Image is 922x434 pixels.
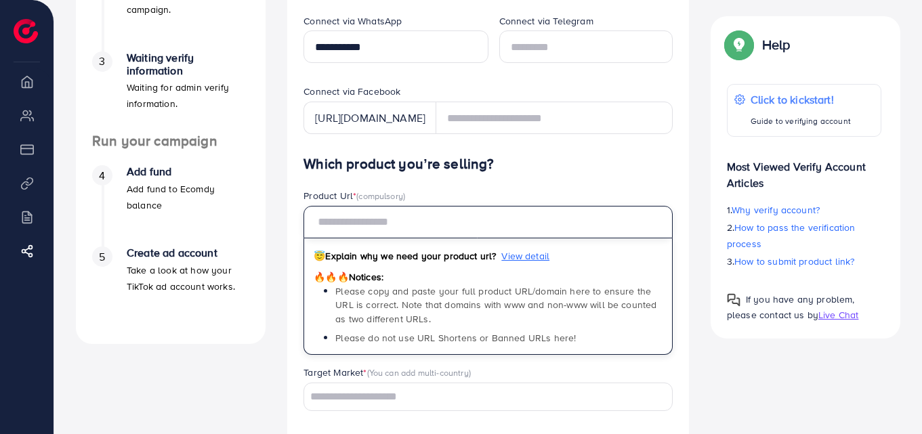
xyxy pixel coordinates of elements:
img: Popup guide [727,32,751,57]
h4: Which product you’re selling? [303,156,673,173]
span: How to submit product link? [734,255,854,268]
h4: Create ad account [127,246,249,259]
span: 🔥🔥🔥 [314,270,348,284]
span: How to pass the verification process [727,221,856,251]
span: Please do not use URL Shortens or Banned URLs here! [335,331,576,345]
span: Why verify account? [732,203,820,217]
span: 😇 [314,249,325,263]
p: Take a look at how your TikTok ad account works. [127,262,249,295]
p: Help [762,37,791,53]
label: Target Market [303,366,471,379]
label: Product Url [303,189,405,202]
p: 3. [727,253,881,269]
span: 5 [99,249,105,265]
input: Search for option [306,387,655,408]
span: If you have any problem, please contact us by [727,292,855,322]
h4: Run your campaign [76,133,266,150]
p: Click to kickstart! [751,91,851,108]
div: Search for option [303,383,673,410]
span: Explain why we need your product url? [314,249,496,263]
h4: Add fund [127,165,249,178]
span: View detail [501,249,549,263]
p: Add fund to Ecomdy balance [127,181,249,213]
h4: Waiting verify information [127,51,249,77]
span: Notices: [314,270,383,284]
label: Connect via Facebook [303,85,400,98]
div: [URL][DOMAIN_NAME] [303,102,436,134]
p: 2. [727,219,881,252]
iframe: Chat [864,373,912,424]
span: 3 [99,53,105,69]
p: Waiting for admin verify information. [127,79,249,112]
span: (You can add multi-country) [367,366,471,378]
label: Connect via Telegram [499,14,593,28]
img: Popup guide [727,293,740,307]
span: Please copy and paste your full product URL/domain here to ensure the URL is correct. Note that d... [335,284,656,326]
p: 1. [727,202,881,218]
p: Most Viewed Verify Account Articles [727,148,881,191]
span: (compulsory) [356,190,405,202]
li: Create ad account [76,246,266,328]
img: logo [14,19,38,43]
li: Waiting verify information [76,51,266,133]
li: Add fund [76,165,266,246]
span: Live Chat [818,308,858,322]
span: 4 [99,168,105,183]
label: Connect via WhatsApp [303,14,402,28]
p: Guide to verifying account [751,113,851,129]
